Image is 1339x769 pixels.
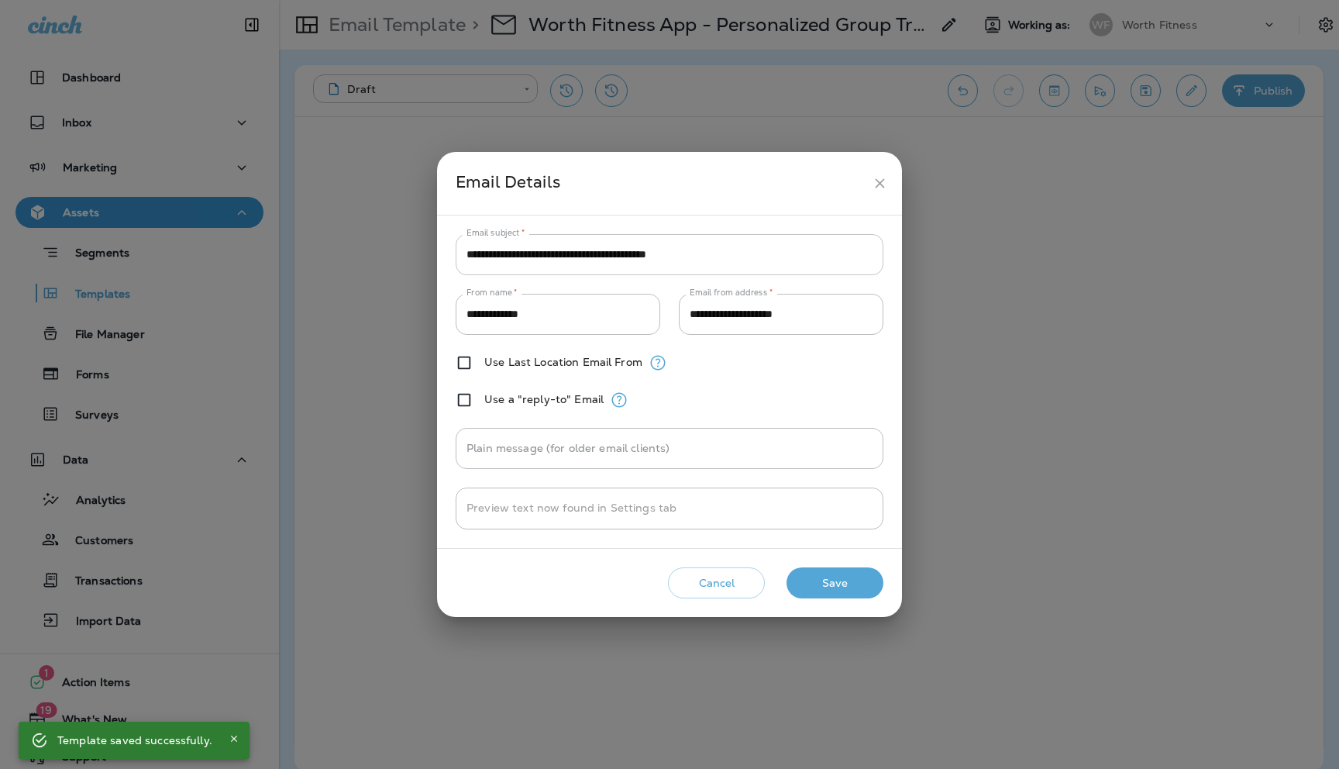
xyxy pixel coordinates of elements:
button: close [866,169,894,198]
div: Template saved successfully. [57,726,212,754]
button: Close [225,729,243,748]
label: Email subject [466,227,525,239]
div: Email Details [456,169,866,198]
label: Use a "reply-to" Email [484,393,604,405]
label: From name [466,287,518,298]
label: Use Last Location Email From [484,356,642,368]
button: Cancel [668,567,765,599]
label: Email from address [690,287,773,298]
button: Save [787,567,883,599]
